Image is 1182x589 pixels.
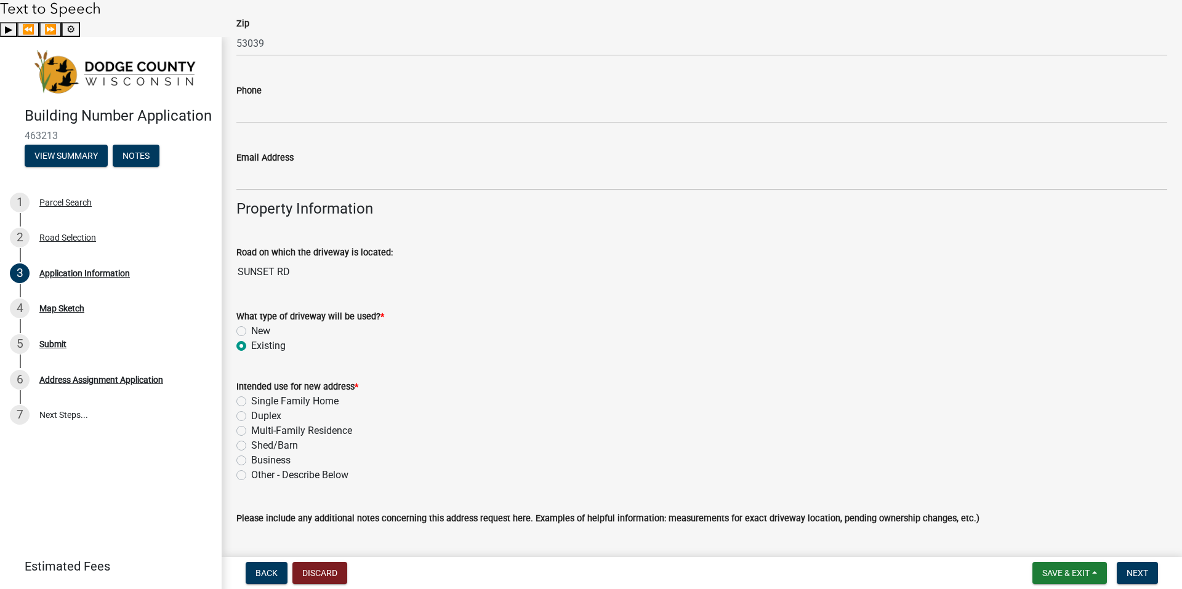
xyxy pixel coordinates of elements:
[10,405,30,425] div: 7
[251,438,298,453] label: Shed/Barn
[39,304,84,313] div: Map Sketch
[10,370,30,390] div: 6
[10,263,30,283] div: 3
[39,233,96,242] div: Road Selection
[236,154,294,162] label: Email Address
[236,383,358,391] label: Intended use for new address
[25,145,108,167] button: View Summary
[236,249,393,257] label: Road on which the driveway is located:
[113,151,159,161] wm-modal-confirm: Notes
[251,324,270,339] label: New
[236,515,979,523] label: Please include any additional notes concerning this address request here. Examples of helpful inf...
[251,409,281,423] label: Duplex
[39,198,92,207] div: Parcel Search
[1117,562,1158,584] button: Next
[17,22,39,37] button: Previous
[251,453,291,468] label: Business
[251,394,339,409] label: Single Family Home
[251,423,352,438] label: Multi-Family Residence
[1042,568,1090,578] span: Save & Exit
[10,334,30,354] div: 5
[25,107,212,125] h4: Building Number Application
[10,193,30,212] div: 1
[10,228,30,247] div: 2
[236,87,262,95] label: Phone
[236,200,1167,218] h4: Property Information
[292,562,347,584] button: Discard
[246,562,287,584] button: Back
[255,568,278,578] span: Back
[251,339,286,353] label: Existing
[39,269,130,278] div: Application Information
[251,468,348,483] label: Other - Describe Below
[10,299,30,318] div: 4
[39,340,66,348] div: Submit
[25,130,197,142] span: 463213
[39,22,62,37] button: Forward
[236,313,384,321] label: What type of driveway will be used?
[10,554,202,579] a: Estimated Fees
[25,151,108,161] wm-modal-confirm: Summary
[39,375,163,384] div: Address Assignment Application
[113,145,159,167] button: Notes
[62,22,80,37] button: Settings
[1127,568,1148,578] span: Next
[25,50,202,94] img: Dodge County, Wisconsin
[1032,562,1107,584] button: Save & Exit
